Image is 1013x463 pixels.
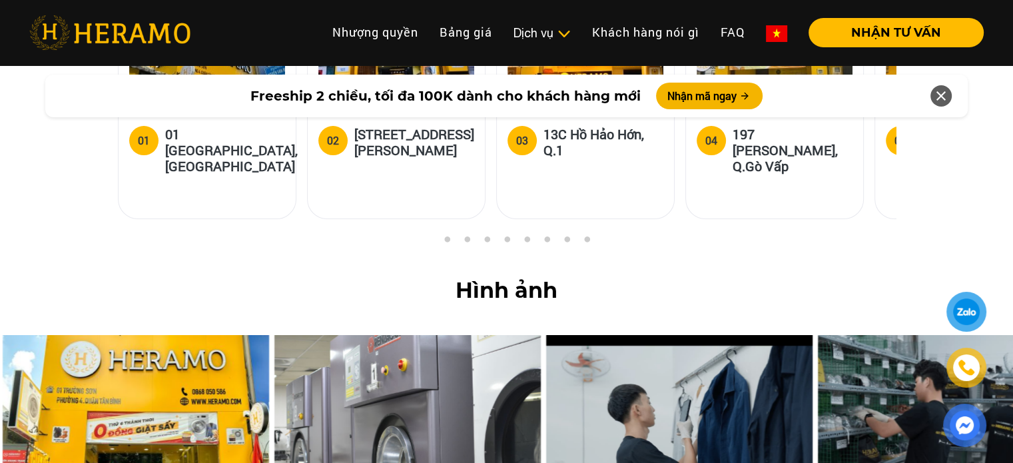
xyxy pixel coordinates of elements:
[580,236,593,249] button: 9
[500,236,513,249] button: 5
[429,18,503,47] a: Bảng giá
[322,18,429,47] a: Nhượng quyền
[710,18,755,47] a: FAQ
[543,126,663,158] h5: 13C Hồ Hảo Hớn, Q.1
[420,236,434,249] button: 1
[809,18,984,47] button: NHẬN TƯ VẤN
[894,133,906,149] div: 05
[250,86,640,106] span: Freeship 2 chiều, tối đa 100K dành cho khách hàng mới
[560,236,573,249] button: 8
[766,25,787,42] img: vn-flag.png
[557,27,571,41] img: subToggleIcon
[957,358,976,377] img: phone-icon
[656,83,763,109] button: Nhận mã ngay
[948,350,984,386] a: phone-icon
[513,24,571,42] div: Dịch vụ
[21,278,992,303] h2: Hình ảnh
[705,133,717,149] div: 04
[581,18,710,47] a: Khách hàng nói gì
[733,126,852,174] h5: 197 [PERSON_NAME], Q.Gò Vấp
[29,15,190,50] img: heramo-logo.png
[138,133,150,149] div: 01
[460,236,474,249] button: 3
[165,126,298,174] h5: 01 [GEOGRAPHIC_DATA], [GEOGRAPHIC_DATA]
[354,126,474,158] h5: [STREET_ADDRESS][PERSON_NAME]
[798,27,984,39] a: NHẬN TƯ VẤN
[327,133,339,149] div: 02
[540,236,553,249] button: 7
[516,133,528,149] div: 03
[440,236,454,249] button: 2
[520,236,533,249] button: 6
[480,236,494,249] button: 4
